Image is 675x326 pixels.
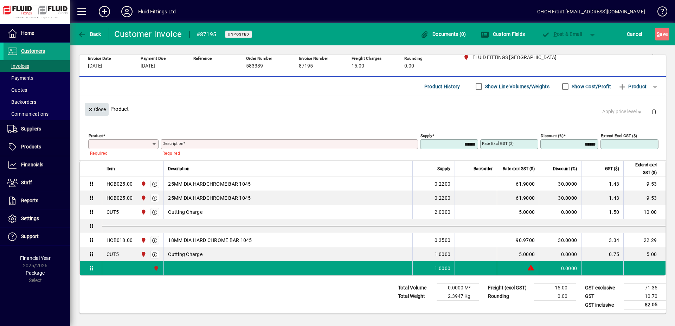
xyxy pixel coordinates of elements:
label: Show Line Volumes/Weights [484,83,549,90]
a: Quotes [4,84,70,96]
td: 5.00 [623,247,666,261]
td: 9.53 [623,191,666,205]
td: 0.0000 [539,205,581,219]
span: Item [107,165,115,173]
span: Support [21,234,39,239]
span: [DATE] [141,63,155,69]
button: Back [76,28,103,40]
span: 18MM DIA HARD CHROME BAR 1045 [168,237,252,244]
button: Close [85,103,109,116]
span: Product History [424,81,460,92]
span: Close [88,104,106,115]
td: 22.29 [623,233,666,247]
span: Invoices [7,63,29,69]
div: 61.9000 [501,194,535,202]
span: Rate excl GST ($) [503,165,535,173]
span: 583339 [246,63,263,69]
span: GST ($) [605,165,619,173]
button: Profile [116,5,138,18]
td: 0.75 [581,247,623,261]
mat-label: Supply [420,133,432,138]
a: Knowledge Base [652,1,666,24]
td: Total Weight [394,292,437,301]
a: Settings [4,210,70,228]
span: Staff [21,180,32,185]
td: Freight (excl GST) [484,284,534,292]
div: Product [79,96,666,122]
span: 15.00 [352,63,364,69]
span: Backorder [474,165,493,173]
mat-label: Discount (%) [541,133,564,138]
button: Save [655,28,669,40]
a: Support [4,228,70,245]
button: Apply price level [599,106,646,118]
div: HCB025.00 [107,194,133,202]
a: Products [4,138,70,156]
span: Communications [7,111,49,117]
td: 71.35 [624,284,666,292]
div: CUT5 [107,251,119,258]
a: Backorders [4,96,70,108]
td: GST [581,292,624,301]
app-page-header-button: Close [83,106,110,112]
span: 1.0000 [435,251,451,258]
mat-label: Description [162,141,183,146]
span: Suppliers [21,126,41,132]
span: Payments [7,75,33,81]
td: 0.00 [534,292,576,301]
span: 0.2200 [435,194,451,202]
span: Discount (%) [553,165,577,173]
span: Package [26,270,45,276]
div: #87195 [197,29,217,40]
span: Home [21,30,34,36]
td: 30.0000 [539,191,581,205]
mat-error: Required [162,149,412,156]
span: Cancel [627,28,642,40]
td: Total Volume [394,284,437,292]
td: 10.00 [623,205,666,219]
span: FLUID FITTINGS CHRISTCHURCH [139,236,147,244]
button: Documents (0) [419,28,468,40]
span: [DATE] [88,63,102,69]
label: Show Cost/Profit [570,83,611,90]
div: CUT5 [107,209,119,216]
span: Settings [21,216,39,221]
div: 5.0000 [501,251,535,258]
app-page-header-button: Delete [645,108,662,115]
span: Description [168,165,189,173]
span: Custom Fields [481,31,525,37]
span: ost & Email [541,31,582,37]
button: Post & Email [538,28,586,40]
mat-error: Required [90,149,153,156]
td: 3.34 [581,233,623,247]
span: FLUID FITTINGS CHRISTCHURCH [139,194,147,202]
div: Fluid Fittings Ltd [138,6,176,17]
mat-label: Product [89,133,103,138]
span: 87195 [299,63,313,69]
div: HCB018.00 [107,237,133,244]
div: 5.0000 [501,209,535,216]
span: Customers [21,48,45,54]
td: 1.43 [581,191,623,205]
span: Back [78,31,101,37]
a: Staff [4,174,70,192]
td: 0.0000 [539,261,581,275]
div: 90.9700 [501,237,535,244]
div: CHCH Front [EMAIL_ADDRESS][DOMAIN_NAME] [537,6,645,17]
span: Documents (0) [420,31,466,37]
td: 1.43 [581,177,623,191]
span: Unposted [228,32,249,37]
mat-label: Extend excl GST ($) [601,133,637,138]
div: HCB025.00 [107,180,133,187]
a: Suppliers [4,120,70,138]
span: FLUID FITTINGS CHRISTCHURCH [139,250,147,258]
span: Cutting Charge [168,251,202,258]
button: Custom Fields [479,28,527,40]
span: 0.2200 [435,180,451,187]
button: Cancel [625,28,644,40]
span: Extend excl GST ($) [628,161,657,177]
td: 9.53 [623,177,666,191]
td: 82.05 [624,301,666,309]
td: GST inclusive [581,301,624,309]
td: GST exclusive [581,284,624,292]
